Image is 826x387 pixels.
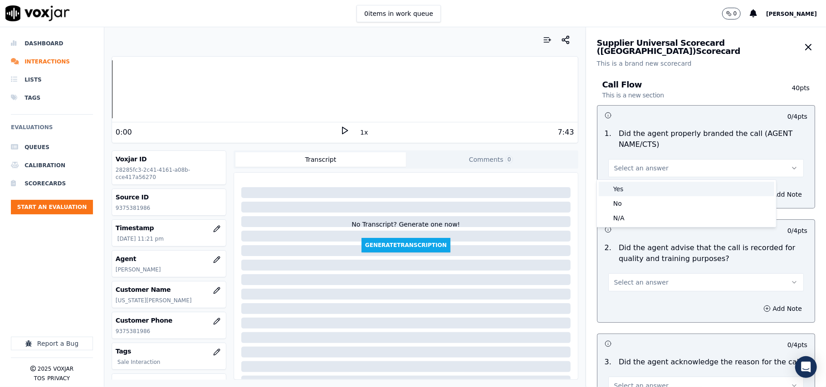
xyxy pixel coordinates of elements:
[11,53,93,71] a: Interactions
[116,285,222,294] h3: Customer Name
[599,211,774,225] div: N/A
[235,152,406,167] button: Transcript
[11,122,93,138] h6: Evaluations
[787,226,807,235] p: 0 / 4 pts
[722,8,750,19] button: 0
[722,8,741,19] button: 0
[601,357,615,368] p: 3 .
[602,81,775,100] h3: Call Flow
[47,375,70,382] button: Privacy
[766,8,826,19] button: [PERSON_NAME]
[558,127,574,138] div: 7:43
[11,156,93,174] a: Calibration
[38,365,73,372] p: 2025 Voxjar
[597,59,815,68] p: This is a brand new scorecard
[406,152,577,167] button: Comments
[602,91,664,100] p: This is a new section
[601,128,615,150] p: 1 .
[601,242,615,264] p: 2 .
[116,328,222,335] p: 9375381986
[116,166,222,181] p: 28285fc3-2c41-4161-a08b-cce417a56270
[619,357,805,368] p: Did the agent acknowledge the reason for the call?
[116,223,222,232] h3: Timestamp
[116,266,222,273] p: [PERSON_NAME]
[733,10,737,17] p: 0
[795,356,817,378] div: Open Intercom Messenger
[362,238,450,252] button: GenerateTranscription
[11,34,93,53] a: Dashboard
[117,235,222,242] p: [DATE] 11:21 pm
[11,337,93,350] button: Report a Bug
[11,71,93,89] a: Lists
[116,193,222,202] h3: Source ID
[116,127,132,138] div: 0:00
[358,126,370,139] button: 1x
[116,204,222,212] p: 9375381986
[116,155,222,164] h3: Voxjar ID
[597,39,802,55] h3: Supplier Universal Scorecard ([GEOGRAPHIC_DATA]) Scorecard
[787,112,807,121] p: 0 / 4 pts
[116,297,222,304] p: [US_STATE][PERSON_NAME]
[116,377,222,387] h3: Source
[766,11,817,17] span: [PERSON_NAME]
[5,5,70,21] img: voxjar logo
[11,200,93,214] button: Start an Evaluation
[758,302,807,315] button: Add Note
[505,155,513,164] span: 0
[11,138,93,156] a: Queues
[352,220,460,238] div: No Transcript? Generate one now!
[116,347,222,356] h3: Tags
[599,182,774,196] div: Yes
[357,5,441,22] button: 0items in work queue
[619,242,807,264] p: Did the agent advise that the call is recorded for quality and training purposes?
[787,340,807,349] p: 0 / 4 pts
[758,188,807,201] button: Add Note
[775,83,810,100] p: 40 pts
[614,278,669,287] span: Select an answer
[599,196,774,211] div: No
[116,254,222,263] h3: Agent
[116,316,222,325] h3: Customer Phone
[614,164,669,173] span: Select an answer
[11,174,93,193] a: Scorecards
[619,128,807,150] p: Did the agent properly branded the call (AGENT NAME/CTS)
[11,89,93,107] a: Tags
[34,375,45,382] button: TOS
[117,358,222,366] p: Sale Interaction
